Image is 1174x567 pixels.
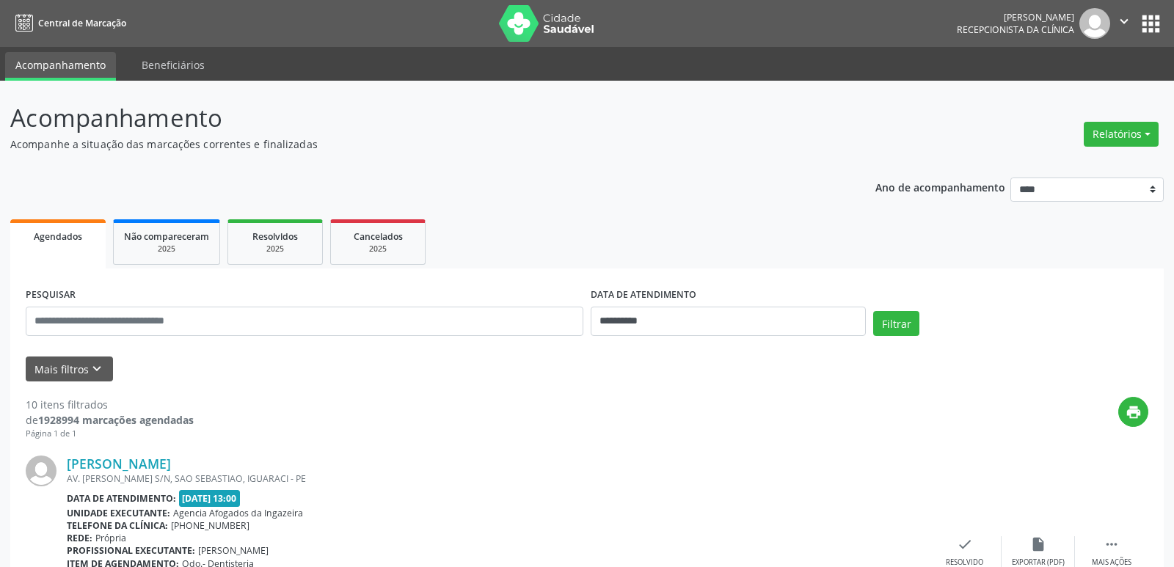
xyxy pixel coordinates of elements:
[173,507,303,519] span: Agencia Afogados da Ingazeira
[957,536,973,552] i: check
[95,532,126,544] span: Própria
[957,23,1074,36] span: Recepcionista da clínica
[179,490,241,507] span: [DATE] 13:00
[1030,536,1046,552] i: insert_drive_file
[1104,536,1120,552] i: 
[67,507,170,519] b: Unidade executante:
[124,244,209,255] div: 2025
[67,456,171,472] a: [PERSON_NAME]
[10,11,126,35] a: Central de Marcação
[1110,8,1138,39] button: 
[1138,11,1164,37] button: apps
[89,361,105,377] i: keyboard_arrow_down
[124,230,209,243] span: Não compareceram
[67,544,195,557] b: Profissional executante:
[591,284,696,307] label: DATA DE ATENDIMENTO
[252,230,298,243] span: Resolvidos
[67,492,176,505] b: Data de atendimento:
[957,11,1074,23] div: [PERSON_NAME]
[26,397,194,412] div: 10 itens filtrados
[354,230,403,243] span: Cancelados
[67,519,168,532] b: Telefone da clínica:
[341,244,415,255] div: 2025
[875,178,1005,196] p: Ano de acompanhamento
[1126,404,1142,420] i: print
[38,413,194,427] strong: 1928994 marcações agendadas
[1118,397,1148,427] button: print
[1116,13,1132,29] i: 
[26,284,76,307] label: PESQUISAR
[26,456,56,486] img: img
[5,52,116,81] a: Acompanhamento
[873,311,919,336] button: Filtrar
[67,472,928,485] div: AV. [PERSON_NAME] S/N, SAO SEBASTIAO, IGUARACI - PE
[198,544,269,557] span: [PERSON_NAME]
[10,100,817,136] p: Acompanhamento
[10,136,817,152] p: Acompanhe a situação das marcações correntes e finalizadas
[171,519,249,532] span: [PHONE_NUMBER]
[26,356,113,382] button: Mais filtroskeyboard_arrow_down
[238,244,312,255] div: 2025
[38,17,126,29] span: Central de Marcação
[26,428,194,440] div: Página 1 de 1
[1084,122,1159,147] button: Relatórios
[131,52,215,78] a: Beneficiários
[67,532,92,544] b: Rede:
[34,230,82,243] span: Agendados
[1079,8,1110,39] img: img
[26,412,194,428] div: de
